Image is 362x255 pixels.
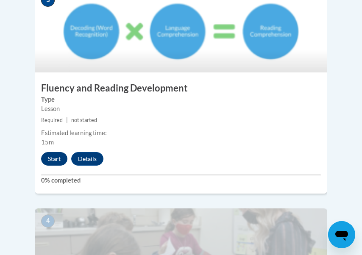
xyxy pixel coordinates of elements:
span: 4 [41,215,55,227]
span: 15m [41,139,54,146]
button: Start [41,152,67,166]
h3: Fluency and Reading Development [35,82,327,95]
label: 0% completed [41,176,321,185]
span: not started [71,117,97,123]
label: Type [41,95,321,104]
span: | [66,117,68,123]
iframe: Button to launch messaging window [328,221,355,248]
div: Lesson [41,104,321,114]
button: Details [71,152,103,166]
div: Estimated learning time: [41,128,321,138]
span: Required [41,117,63,123]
